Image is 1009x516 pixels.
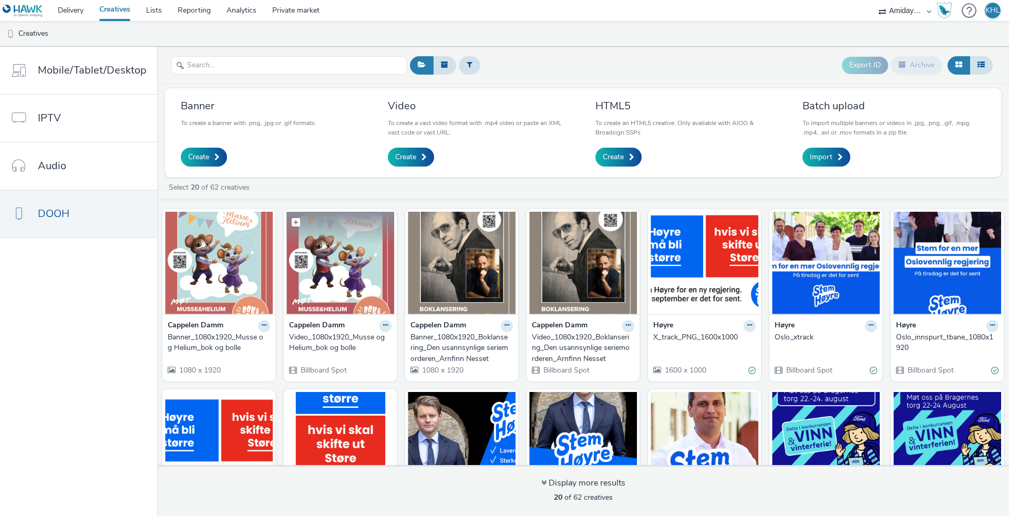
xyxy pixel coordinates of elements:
div: KHL [985,3,1000,18]
a: Hawk Academy [936,2,956,19]
img: Banner_1080x1920_Boklansering_Den usannsynlige seriemorderen_Arnfinn Nesset visual [408,212,516,314]
a: Banner_1080x1920_Musse og Helium_bok og bolle [168,332,270,354]
div: X_track_PNG_1600x1000 [653,332,751,343]
button: Table [970,56,993,74]
p: To import multiple banners or videos in .jpg, .png, .gif, .mpg, .mp4, .avi or .mov formats in a z... [802,118,985,137]
button: Export ID [842,57,888,74]
a: Create [388,148,434,167]
span: Create [188,152,209,162]
img: Elvestivalen_ny visual [772,392,880,494]
strong: 20 [554,492,562,502]
a: Import [802,148,850,167]
span: Billboard Spot [300,365,347,375]
div: Oslo_xtrack [775,332,873,343]
div: Valid [748,365,756,376]
strong: Cappelen Damm [289,320,345,332]
p: To create an HTML5 creative. Only available with AIOO & Broadsign SSPs [595,118,778,137]
span: Billboard Spot [542,365,590,375]
img: dooh [5,29,16,39]
span: Billboard Spot [907,365,954,375]
img: Hawk Academy [936,2,952,19]
div: Valid [991,365,998,376]
img: undefined Logo [3,4,43,17]
input: Search... [171,56,407,75]
a: Video_1080x1920_Musse og Helium_bok og bolle [289,332,392,354]
span: Import [810,152,832,162]
span: 1080 x 1920 [421,365,464,375]
a: Video_1080x1920_Boklansering_Den usannsynlige seriemorderen_Arnfinn Nesset [532,332,634,364]
img: Video_1080x1920_Musse og Helium_bok og bolle visual [286,212,394,314]
h3: Batch upload [802,99,985,113]
span: Create [603,152,624,162]
span: 1600 x 1000 [664,365,706,375]
strong: Høyre [653,320,673,332]
a: Oslo_xtrack [775,332,877,343]
button: Grid [948,56,970,74]
img: Oslo_Hoyre_Manglerud visual [651,392,758,494]
img: Oslo_xtrack visual [772,212,880,314]
span: Audio [38,158,66,173]
p: To create a banner with .png, .jpg or .gif formats. [181,118,316,128]
span: IPTV [38,110,61,126]
p: To create a vast video format with .mp4 video or paste an XML vast code or vast URL. [388,118,571,137]
img: Banner_1080x1920_Musse og Helium_bok og bolle visual [165,212,273,314]
a: Create [595,148,642,167]
div: Banner_1080x1920_Musse og Helium_bok og bolle [168,332,266,354]
img: Bergen_Peter visual [529,392,637,494]
img: Sluttbudskap visual [165,392,273,494]
img: Elvefestivalen visual [893,392,1001,494]
div: Video_1080x1920_Boklansering_Den usannsynlige seriemorderen_Arnfinn Nesset [532,332,630,364]
h3: HTML5 [595,99,778,113]
div: Video_1080x1920_Musse og Helium_bok og bolle [289,332,387,354]
div: Oslo_innspurt_tbane_1080x1920 [896,332,994,354]
strong: Cappelen Damm [410,320,466,332]
div: Valid [870,365,877,376]
span: 1080 x 1920 [178,365,221,375]
h3: Video [388,99,571,113]
h3: Banner [181,99,316,113]
div: Banner_1080x1920_Boklansering_Den usannsynlige seriemorderen_Arnfinn Nesset [410,332,509,364]
img: Oslo_innspurt_tbane_1080x1920 visual [893,212,1001,314]
span: Create [395,152,416,162]
span: Mobile/Tablet/Desktop [38,63,147,78]
span: DOOH [38,206,69,221]
a: Create [181,148,227,167]
strong: Cappelen Damm [532,320,588,332]
img: X_track_PNG_1600x1000 visual [651,212,758,314]
a: X_track_PNG_1600x1000 [653,332,756,343]
span: of 62 creatives [554,492,613,502]
strong: Høyre [896,320,916,332]
strong: 20 [191,182,199,192]
a: Oslo_innspurt_tbane_1080x1920 [896,332,998,354]
strong: Høyre [775,320,795,332]
a: Banner_1080x1920_Boklansering_Den usannsynlige seriemorderen_Arnfinn Nesset [410,332,513,364]
div: Display more results [541,477,625,489]
strong: Cappelen Damm [168,320,223,332]
button: Archive [891,56,942,74]
img: Bergen_Peter_bredde visual [408,392,516,494]
img: Video_1080x1920_Boklansering_Den usannsynlige seriemorderen_Arnfinn Nesset visual [529,212,637,314]
span: Billboard Spot [785,365,832,375]
a: Select of 62 creatives [168,182,254,192]
img: Sluttbudskap visual [286,392,394,494]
